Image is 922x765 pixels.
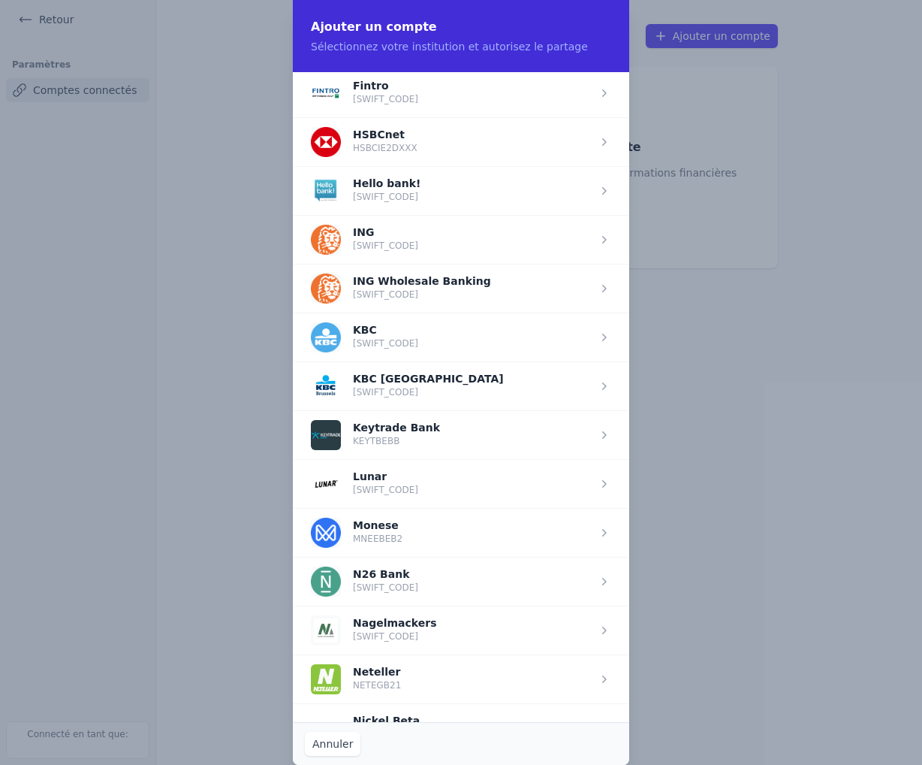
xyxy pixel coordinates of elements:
[311,469,418,499] button: Lunar [SWIFT_CODE]
[353,179,420,188] p: Hello bank!
[353,423,440,432] p: Keytrade Bank
[353,521,402,530] p: Monese
[311,615,436,646] button: Nagelmackers [SWIFT_CODE]
[353,228,418,237] p: ING
[311,664,401,694] button: Neteller NETEGB21
[353,325,418,334] p: KBC
[353,716,420,725] p: Nickel Beta
[311,78,418,108] button: Fintro [SWIFT_CODE]
[311,713,420,743] button: Nickel Beta
[311,176,420,206] button: Hello bank! [SWIFT_CODE]
[353,472,418,481] p: Lunar
[305,732,360,756] button: Annuler
[311,567,418,597] button: N26 Bank [SWIFT_CODE]
[311,225,418,255] button: ING [SWIFT_CODE]
[311,39,611,54] p: Sélectionnez votre institution et autorisez le partage
[311,322,418,352] button: KBC [SWIFT_CODE]
[311,371,504,401] button: KBC [GEOGRAPHIC_DATA] [SWIFT_CODE]
[353,277,491,286] p: ING Wholesale Banking
[311,274,491,304] button: ING Wholesale Banking [SWIFT_CODE]
[353,618,436,627] p: Nagelmackers
[353,374,504,383] p: KBC [GEOGRAPHIC_DATA]
[353,570,418,579] p: N26 Bank
[353,667,401,676] p: Neteller
[353,81,418,90] p: Fintro
[311,127,417,157] button: HSBCnet HSBCIE2DXXX
[311,18,611,36] h2: Ajouter un compte
[353,130,417,139] p: HSBCnet
[311,518,402,548] button: Monese MNEEBEB2
[311,420,440,450] button: Keytrade Bank KEYTBEBB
